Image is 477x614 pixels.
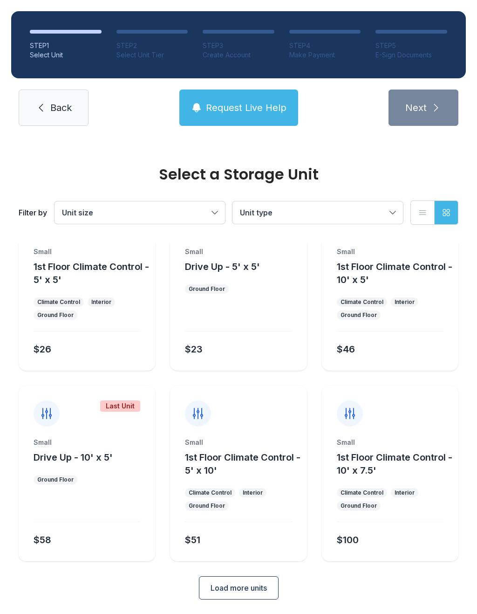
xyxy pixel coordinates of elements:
div: Last Unit [100,400,140,412]
div: Interior [243,489,263,497]
div: Ground Floor [37,311,74,319]
div: Climate Control [341,489,383,497]
div: Ground Floor [189,285,225,293]
div: $26 [34,343,51,356]
button: 1st Floor Climate Control - 5' x 5' [34,260,151,286]
div: $46 [337,343,355,356]
span: Back [50,101,72,114]
button: Unit size [55,201,225,224]
div: Filter by [19,207,47,218]
div: Make Payment [289,50,361,60]
div: Small [34,247,140,256]
div: Small [337,438,443,447]
span: 1st Floor Climate Control - 5' x 10' [185,452,300,476]
button: 1st Floor Climate Control - 10' x 7.5' [337,451,455,477]
div: STEP 1 [30,41,102,50]
div: Small [185,247,292,256]
div: Select Unit [30,50,102,60]
div: Create Account [203,50,274,60]
div: Interior [91,298,111,306]
span: Unit size [62,208,93,217]
div: Interior [395,489,415,497]
button: Drive Up - 10' x 5' [34,451,113,464]
span: Unit type [240,208,273,217]
button: Drive Up - 5' x 5' [185,260,260,273]
button: 1st Floor Climate Control - 5' x 10' [185,451,303,477]
span: Drive Up - 10' x 5' [34,452,113,463]
span: 1st Floor Climate Control - 10' x 7.5' [337,452,452,476]
div: $23 [185,343,203,356]
div: Climate Control [341,298,383,306]
div: E-Sign Documents [375,50,447,60]
div: Select Unit Tier [116,50,188,60]
div: Ground Floor [37,476,74,483]
div: Small [337,247,443,256]
div: Interior [395,298,415,306]
div: Ground Floor [189,502,225,510]
span: Request Live Help [206,101,286,114]
button: Unit type [232,201,403,224]
div: $51 [185,533,200,546]
div: Climate Control [37,298,80,306]
div: $58 [34,533,51,546]
div: Small [185,438,292,447]
span: 1st Floor Climate Control - 5' x 5' [34,261,149,285]
div: STEP 2 [116,41,188,50]
span: Next [405,101,427,114]
div: Select a Storage Unit [19,167,458,182]
span: 1st Floor Climate Control - 10' x 5' [337,261,452,285]
div: STEP 3 [203,41,274,50]
span: Drive Up - 5' x 5' [185,261,260,272]
div: Small [34,438,140,447]
div: $100 [337,533,359,546]
div: Climate Control [189,489,232,497]
button: 1st Floor Climate Control - 10' x 5' [337,260,455,286]
div: STEP 4 [289,41,361,50]
div: Ground Floor [341,311,377,319]
div: Ground Floor [341,502,377,510]
span: Load more units [211,582,267,593]
div: STEP 5 [375,41,447,50]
